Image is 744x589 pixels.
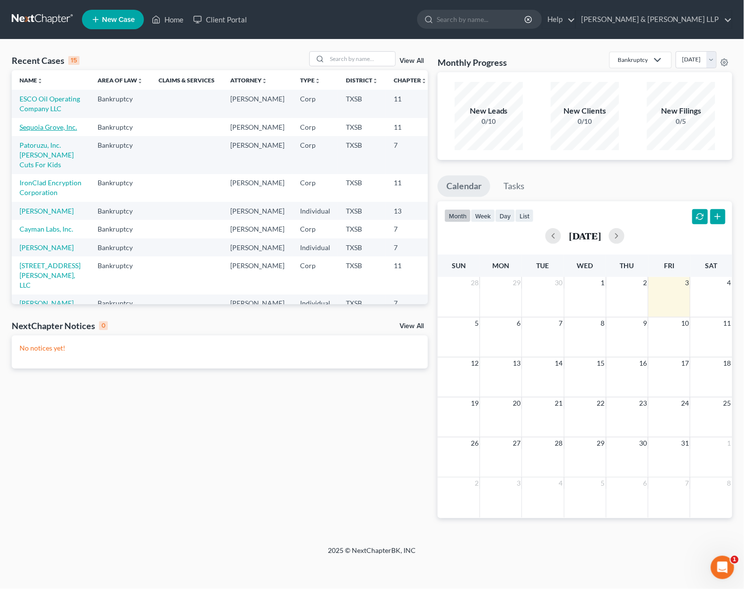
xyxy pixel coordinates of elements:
a: Cayman Labs, Inc. [20,225,73,233]
div: New Filings [647,105,715,117]
div: 0 [99,321,108,330]
td: [PERSON_NAME] [222,220,292,238]
td: [PERSON_NAME] [222,238,292,256]
span: 8 [726,477,732,489]
a: Help [543,11,575,28]
h2: [DATE] [569,231,601,241]
a: Calendar [438,176,490,197]
td: TXSB [338,256,386,294]
td: Bankruptcy [90,294,151,313]
td: TXSB [338,174,386,202]
td: 7 [386,294,435,313]
td: [PERSON_NAME] [222,136,292,174]
span: 6 [516,317,522,329]
td: TXSB [338,220,386,238]
a: [PERSON_NAME] [20,299,74,307]
span: 23 [638,397,648,409]
td: Corp [292,118,338,136]
span: 13 [512,357,522,369]
td: 7 [386,238,435,256]
span: 8 [600,317,606,329]
span: Fri [664,261,674,270]
a: [PERSON_NAME] & [PERSON_NAME] LLP [576,11,732,28]
a: IronClad Encryption Corporation [20,178,81,196]
span: 1 [726,437,732,449]
a: Home [147,11,188,28]
td: Corp [292,136,338,174]
td: 11 [386,174,435,202]
span: 4 [558,477,564,489]
span: 2 [642,277,648,289]
a: [STREET_ADDRESS][PERSON_NAME], LLC [20,261,80,289]
td: Bankruptcy [90,256,151,294]
span: 6 [642,477,648,489]
td: Bankruptcy [90,220,151,238]
span: 3 [684,277,690,289]
td: TXSB [338,136,386,174]
span: 12 [470,357,480,369]
a: ESCO Oil Operating Company LLC [20,95,80,113]
td: [PERSON_NAME] [222,294,292,313]
a: Typeunfold_more [300,77,321,84]
span: 7 [684,477,690,489]
i: unfold_more [261,78,267,84]
td: 7 [386,220,435,238]
span: 29 [596,437,606,449]
td: Bankruptcy [90,118,151,136]
a: View All [400,58,424,64]
td: TXSB [338,238,386,256]
i: unfold_more [315,78,321,84]
div: 0/10 [455,117,523,126]
a: Client Portal [188,11,252,28]
td: Bankruptcy [90,238,151,256]
span: 14 [554,357,564,369]
td: TXSB [338,294,386,313]
span: 22 [596,397,606,409]
span: 9 [642,317,648,329]
td: Individual [292,238,338,256]
span: 16 [638,357,648,369]
span: 30 [554,277,564,289]
p: No notices yet! [20,343,420,353]
span: 26 [470,437,480,449]
span: 1 [731,556,739,564]
i: unfold_more [137,78,143,84]
td: 11 [386,90,435,118]
a: Districtunfold_more [346,77,378,84]
button: list [515,209,534,222]
span: 21 [554,397,564,409]
td: [PERSON_NAME] [222,202,292,220]
td: 13 [386,202,435,220]
div: Recent Cases [12,55,80,66]
a: Attorneyunfold_more [230,77,267,84]
i: unfold_more [37,78,43,84]
span: 28 [470,277,480,289]
span: 27 [512,437,522,449]
a: [PERSON_NAME] [20,243,74,252]
td: 11 [386,256,435,294]
div: NextChapter Notices [12,320,108,332]
span: New Case [102,16,135,23]
div: 15 [68,56,80,65]
td: Bankruptcy [90,202,151,220]
span: 25 [723,397,732,409]
span: 17 [680,357,690,369]
div: Bankruptcy [618,56,648,64]
a: Tasks [495,176,533,197]
td: Corp [292,90,338,118]
a: Patoruzu, Inc. [PERSON_NAME] Cuts For Kids [20,141,74,169]
i: unfold_more [372,78,378,84]
span: Thu [620,261,634,270]
button: week [471,209,495,222]
div: New Clients [551,105,619,117]
span: 31 [680,437,690,449]
iframe: Intercom live chat [711,556,734,579]
th: Claims & Services [151,70,222,90]
span: 28 [554,437,564,449]
td: [PERSON_NAME] [222,256,292,294]
span: Wed [577,261,593,270]
span: 24 [680,397,690,409]
span: 30 [638,437,648,449]
span: Sun [452,261,466,270]
span: 10 [680,317,690,329]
